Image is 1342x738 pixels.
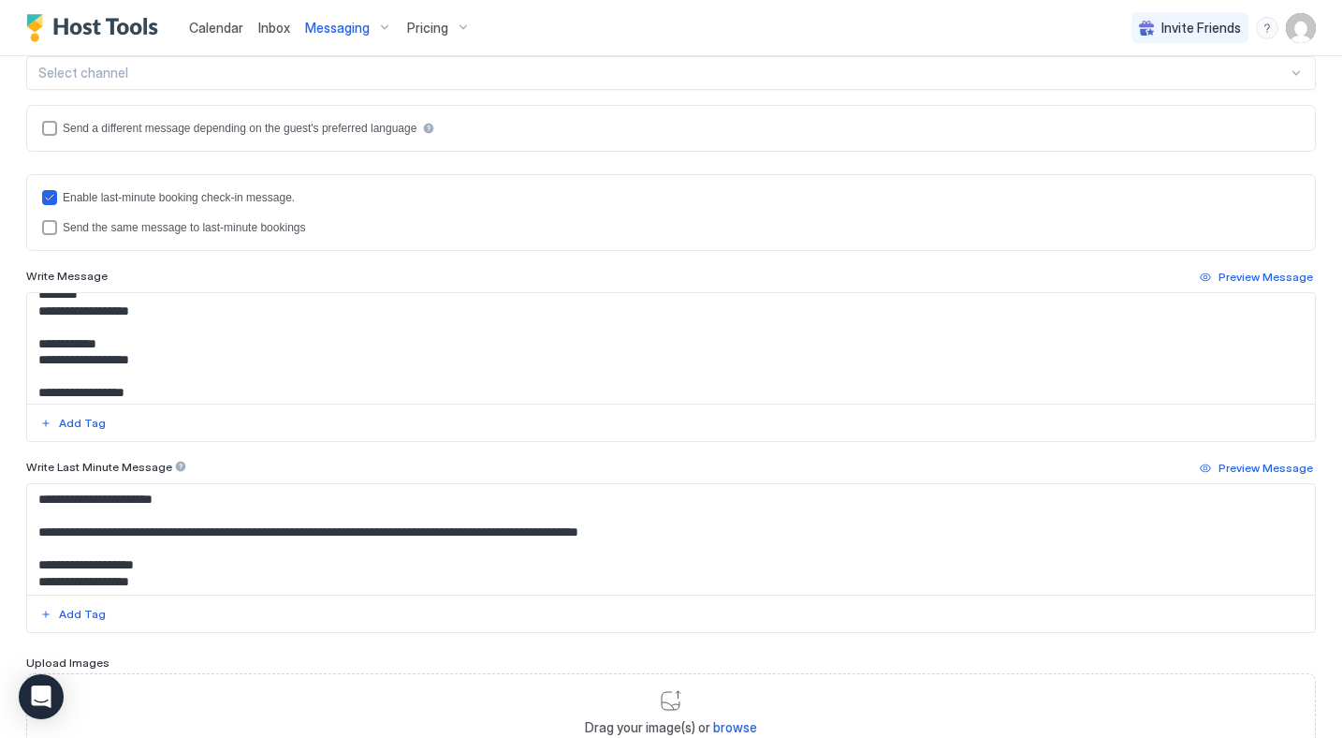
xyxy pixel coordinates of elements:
div: lastMinuteMessageEnabled [42,190,1300,205]
a: Inbox [258,18,290,37]
div: Send the same message to last-minute bookings [63,221,305,234]
button: Add Tag [37,603,109,626]
div: Enable last-minute booking check-in message. [63,191,295,204]
div: Add Tag [59,415,106,432]
button: Add Tag [37,412,109,435]
span: Inbox [258,20,290,36]
button: Preview Message [1197,266,1316,288]
div: Add Tag [59,606,106,623]
div: lastMinuteMessageIsTheSame [42,220,1300,235]
div: languagesEnabled [42,121,1300,136]
span: Drag your image(s) or [585,719,757,736]
div: Open Intercom Messenger [19,674,64,719]
a: Host Tools Logo [26,14,167,42]
div: Select channel [38,65,1288,81]
button: Preview Message [1197,457,1316,480]
span: Upload Images [26,656,109,670]
span: Calendar [189,20,243,36]
div: Preview Message [1218,460,1313,477]
span: Write Message [26,269,108,283]
span: Invite Friends [1161,20,1241,37]
span: Pricing [407,20,448,37]
a: Calendar [189,18,243,37]
div: User profile [1286,13,1316,43]
textarea: Input Field [27,293,1315,404]
div: Preview Message [1218,269,1313,286]
textarea: Input Field [27,484,1315,595]
span: Write Last Minute Message [26,460,172,474]
div: Send a different message depending on the guest's preferred language [63,122,416,135]
div: menu [1256,17,1278,39]
span: browse [713,719,757,735]
span: Messaging [305,20,370,37]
